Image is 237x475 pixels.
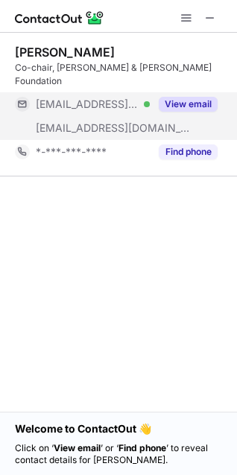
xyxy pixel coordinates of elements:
[15,442,222,466] p: Click on ‘ ’ or ‘ ’ to reveal contact details for [PERSON_NAME].
[15,421,222,436] h1: Welcome to ContactOut 👋
[159,97,218,112] button: Reveal Button
[36,121,191,135] span: [EMAIL_ADDRESS][DOMAIN_NAME]
[159,144,218,159] button: Reveal Button
[36,98,139,111] span: [EMAIL_ADDRESS][DOMAIN_NAME]
[15,61,228,88] div: Co-chair, [PERSON_NAME] & [PERSON_NAME] Foundation
[15,45,115,60] div: [PERSON_NAME]
[54,442,101,453] strong: View email
[15,9,104,27] img: ContactOut v5.3.10
[118,442,166,453] strong: Find phone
